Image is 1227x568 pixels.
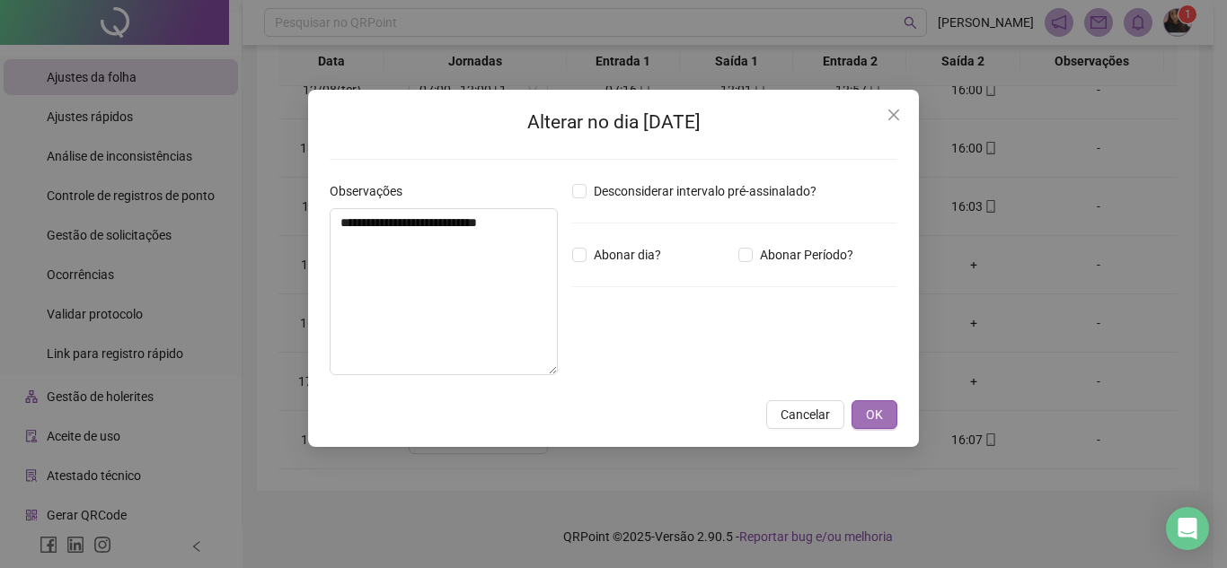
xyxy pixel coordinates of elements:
[587,181,824,201] span: Desconsiderar intervalo pré-assinalado?
[887,108,901,122] span: close
[879,100,908,129] button: Close
[852,400,897,429] button: OK
[781,405,830,424] span: Cancelar
[766,400,844,429] button: Cancelar
[1166,507,1209,550] div: Open Intercom Messenger
[866,405,883,424] span: OK
[330,108,897,137] h2: Alterar no dia [DATE]
[753,245,861,265] span: Abonar Período?
[330,181,414,201] label: Observações
[587,245,668,265] span: Abonar dia?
